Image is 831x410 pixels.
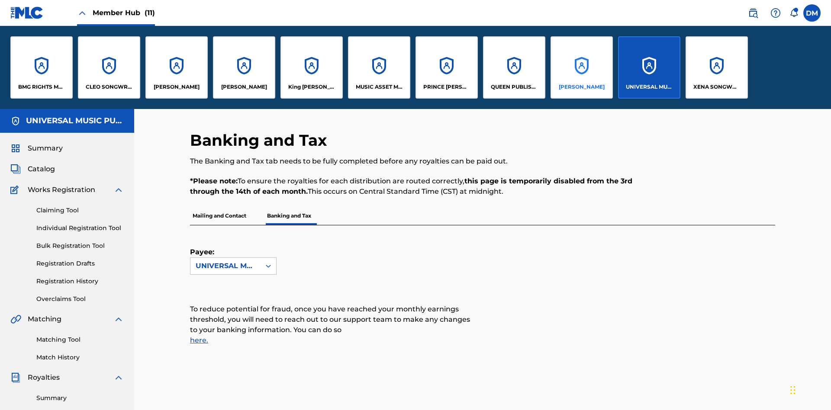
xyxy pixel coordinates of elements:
[10,116,21,126] img: Accounts
[77,8,87,18] img: Close
[154,83,200,91] p: ELVIS COSTELLO
[36,241,124,250] a: Bulk Registration Tool
[221,83,267,91] p: EYAMA MCSINGER
[28,314,61,324] span: Matching
[190,177,238,185] strong: *Please note:
[803,4,821,22] div: User Menu
[145,9,155,17] span: (11)
[790,377,796,403] div: Drag
[36,335,124,344] a: Matching Tool
[93,8,155,18] span: Member Hub
[288,83,335,91] p: King McTesterson
[190,335,204,346] a: here.
[559,83,605,91] p: RONALD MCTESTERSON
[10,143,21,154] img: Summary
[770,8,781,18] img: help
[78,36,140,99] a: AccountsCLEO SONGWRITER
[686,36,748,99] a: AccountsXENA SONGWRITER
[113,185,124,195] img: expand
[744,4,762,22] a: Public Search
[113,372,124,383] img: expand
[36,277,124,286] a: Registration History
[18,83,65,91] p: BMG RIGHTS MANAGEMENT US, LLC
[36,353,124,362] a: Match History
[356,83,403,91] p: MUSIC ASSET MANAGEMENT (MAM)
[36,206,124,215] a: Claiming Tool
[10,185,22,195] img: Works Registration
[280,36,343,99] a: AccountsKing [PERSON_NAME]
[10,164,55,174] a: CatalogCatalog
[190,247,233,257] label: Payee:
[196,261,255,271] div: UNIVERSAL MUSIC PUB GROUP
[748,8,758,18] img: search
[10,164,21,174] img: Catalog
[190,156,641,167] p: The Banking and Tax tab needs to be fully completed before any royalties can be paid out.
[483,36,545,99] a: AccountsQUEEN PUBLISHA
[86,83,133,91] p: CLEO SONGWRITER
[789,9,798,17] div: Notifications
[26,116,124,126] h5: UNIVERSAL MUSIC PUB GROUP
[10,314,21,324] img: Matching
[190,207,249,225] p: Mailing and Contact
[190,131,331,150] h2: Banking and Tax
[28,164,55,174] span: Catalog
[767,4,784,22] div: Help
[36,295,124,304] a: Overclaims Tool
[10,143,63,154] a: SummarySummary
[10,372,21,383] img: Royalties
[626,83,673,91] p: UNIVERSAL MUSIC PUB GROUP
[28,143,63,154] span: Summary
[491,83,538,91] p: QUEEN PUBLISHA
[423,83,470,91] p: PRINCE MCTESTERSON
[36,259,124,268] a: Registration Drafts
[10,6,44,19] img: MLC Logo
[36,394,124,403] a: Summary
[190,176,641,197] p: To ensure the royalties for each distribution are routed correctly, This occurs on Central Standa...
[415,36,478,99] a: AccountsPRINCE [PERSON_NAME]
[213,36,275,99] a: Accounts[PERSON_NAME]
[36,224,124,233] a: Individual Registration Tool
[788,368,831,410] iframe: Chat Widget
[28,185,95,195] span: Works Registration
[145,36,208,99] a: Accounts[PERSON_NAME]
[190,282,472,346] p: To reduce potential for fraud, once you have reached your monthly earnings threshold, you will ne...
[693,83,741,91] p: XENA SONGWRITER
[551,36,613,99] a: Accounts[PERSON_NAME]
[264,207,314,225] p: Banking and Tax
[618,36,680,99] a: AccountsUNIVERSAL MUSIC PUB GROUP
[348,36,410,99] a: AccountsMUSIC ASSET MANAGEMENT (MAM)
[10,36,73,99] a: AccountsBMG RIGHTS MANAGEMENT US, LLC
[28,372,60,383] span: Royalties
[113,314,124,324] img: expand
